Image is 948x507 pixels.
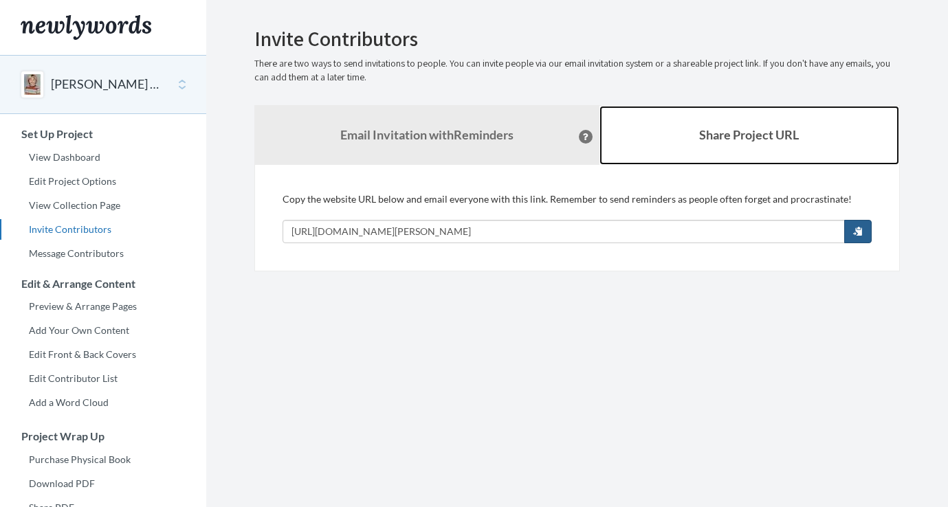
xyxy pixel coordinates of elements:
[1,278,206,290] h3: Edit & Arrange Content
[29,10,78,22] span: Support
[254,27,900,50] h2: Invite Contributors
[699,127,799,142] b: Share Project URL
[21,15,151,40] img: Newlywords logo
[1,128,206,140] h3: Set Up Project
[283,192,872,243] div: Copy the website URL below and email everyone with this link. Remember to send reminders as peopl...
[51,76,162,93] button: [PERSON_NAME] 60th Birthday!
[254,57,900,84] p: There are two ways to send invitations to people. You can invite people via our email invitation ...
[340,127,514,142] strong: Email Invitation with Reminders
[1,430,206,442] h3: Project Wrap Up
